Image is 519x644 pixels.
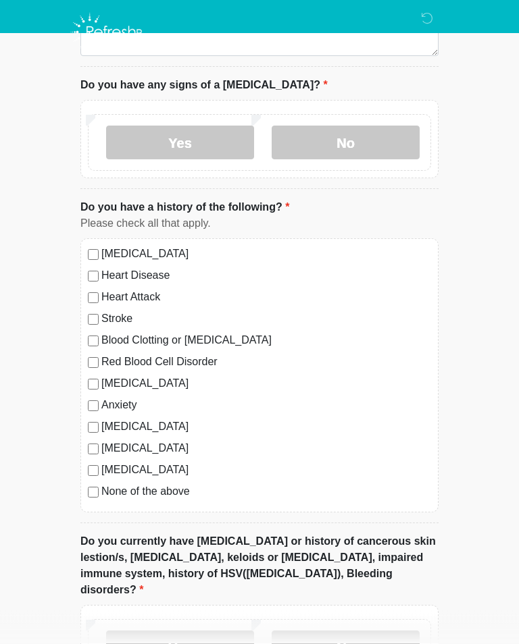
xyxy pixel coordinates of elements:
label: Red Blood Cell Disorder [101,354,431,371]
input: None of the above [88,487,99,498]
label: [MEDICAL_DATA] [101,246,431,263]
input: [MEDICAL_DATA] [88,466,99,477]
input: [MEDICAL_DATA] [88,250,99,261]
label: [MEDICAL_DATA] [101,462,431,479]
label: Do you have any signs of a [MEDICAL_DATA]? [80,78,328,94]
label: Stroke [101,311,431,327]
label: No [272,126,420,160]
label: Blood Clotting or [MEDICAL_DATA] [101,333,431,349]
input: [MEDICAL_DATA] [88,444,99,455]
input: Heart Disease [88,271,99,282]
img: Refresh RX Logo [67,10,149,55]
label: [MEDICAL_DATA] [101,441,431,457]
div: Please check all that apply. [80,216,439,232]
input: Heart Attack [88,293,99,304]
label: Heart Attack [101,290,431,306]
label: [MEDICAL_DATA] [101,376,431,392]
input: Anxiety [88,401,99,412]
label: None of the above [101,484,431,500]
label: Anxiety [101,398,431,414]
label: Do you currently have [MEDICAL_DATA] or history of cancerous skin lestion/s, [MEDICAL_DATA], kelo... [80,534,439,599]
label: [MEDICAL_DATA] [101,419,431,435]
label: Do you have a history of the following? [80,200,289,216]
input: Red Blood Cell Disorder [88,358,99,369]
input: [MEDICAL_DATA] [88,379,99,390]
input: Blood Clotting or [MEDICAL_DATA] [88,336,99,347]
input: [MEDICAL_DATA] [88,423,99,433]
label: Yes [106,126,254,160]
input: Stroke [88,315,99,325]
label: Heart Disease [101,268,431,284]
